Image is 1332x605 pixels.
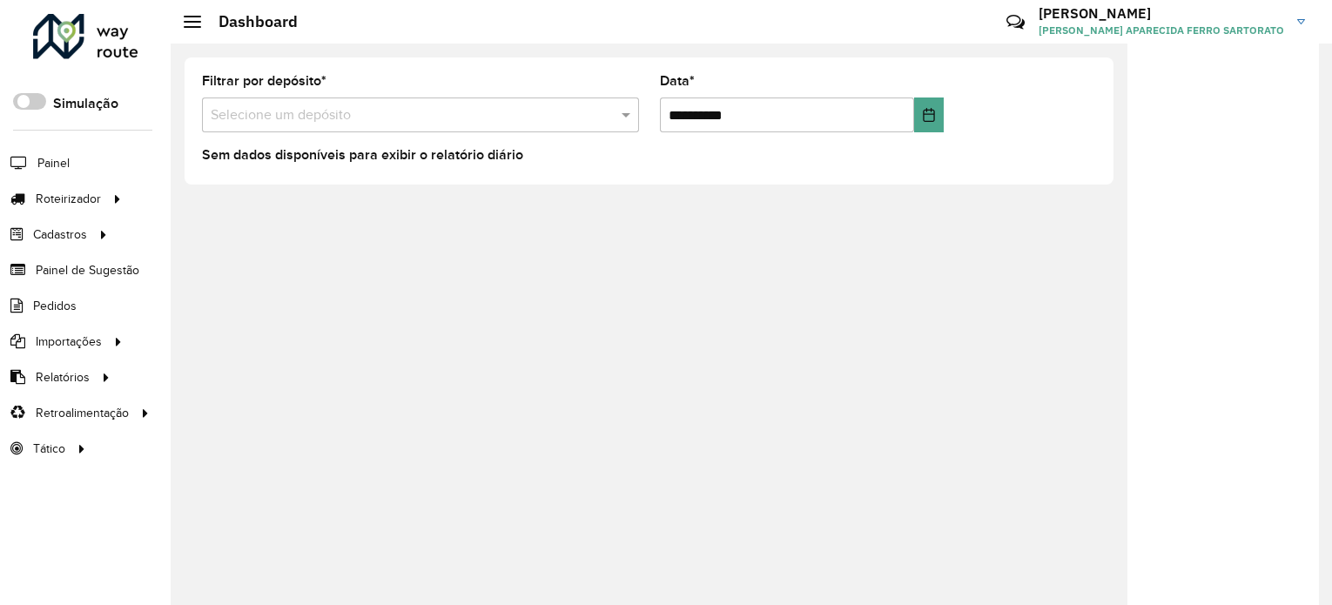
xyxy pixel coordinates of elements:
span: Roteirizador [36,190,101,208]
label: Sem dados disponíveis para exibir o relatório diário [202,145,523,165]
span: Painel [37,154,70,172]
button: Choose Date [914,97,944,132]
span: Pedidos [33,297,77,315]
span: Relatórios [36,368,90,387]
label: Filtrar por depósito [202,71,326,91]
span: Painel de Sugestão [36,261,139,279]
span: Importações [36,333,102,351]
h2: Dashboard [201,12,298,31]
span: Tático [33,440,65,458]
span: [PERSON_NAME] APARECIDA FERRO SARTORATO [1039,23,1284,38]
label: Data [660,71,695,91]
h3: [PERSON_NAME] [1039,5,1284,22]
a: Contato Rápido [997,3,1034,41]
span: Retroalimentação [36,404,129,422]
span: Cadastros [33,225,87,244]
label: Simulação [53,93,118,114]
